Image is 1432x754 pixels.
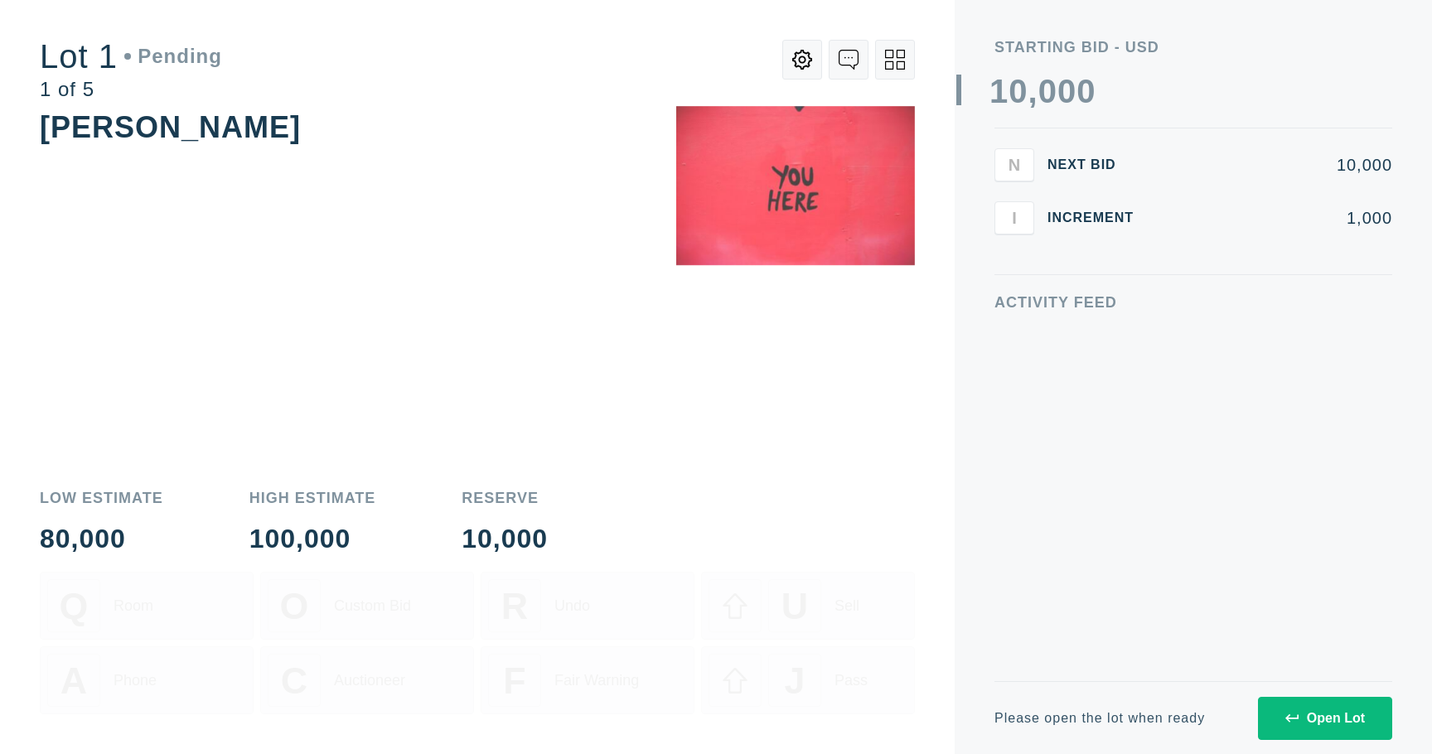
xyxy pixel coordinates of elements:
[994,148,1034,181] button: N
[1009,155,1020,174] span: N
[989,75,1009,108] div: 1
[40,491,163,505] div: Low Estimate
[462,491,548,505] div: Reserve
[1285,711,1365,726] div: Open Lot
[1028,75,1038,406] div: ,
[1160,157,1392,173] div: 10,000
[249,525,376,552] div: 100,000
[124,46,222,66] div: Pending
[1038,75,1057,108] div: 0
[1160,210,1392,226] div: 1,000
[994,712,1205,725] div: Please open the lot when ready
[1047,211,1147,225] div: Increment
[1258,697,1392,740] button: Open Lot
[1012,208,1017,227] span: I
[40,110,301,144] div: [PERSON_NAME]
[994,295,1392,310] div: Activity Feed
[994,40,1392,55] div: Starting Bid - USD
[994,201,1034,234] button: I
[1057,75,1076,108] div: 0
[40,525,163,552] div: 80,000
[1047,158,1147,172] div: Next Bid
[1009,75,1028,108] div: 0
[249,491,376,505] div: High Estimate
[1076,75,1096,108] div: 0
[40,80,222,99] div: 1 of 5
[462,525,548,552] div: 10,000
[40,40,222,73] div: Lot 1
